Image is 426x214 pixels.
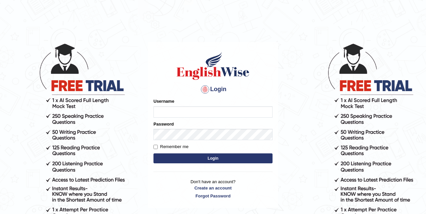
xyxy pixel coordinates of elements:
[153,98,174,104] label: Username
[153,185,273,191] a: Create an account
[153,143,189,150] label: Remember me
[175,51,251,81] img: Logo of English Wise sign in for intelligent practice with AI
[153,179,273,199] p: Don't have an account?
[153,153,273,163] button: Login
[153,84,273,95] h4: Login
[153,145,158,149] input: Remember me
[153,193,273,199] a: Forgot Password
[153,121,174,127] label: Password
